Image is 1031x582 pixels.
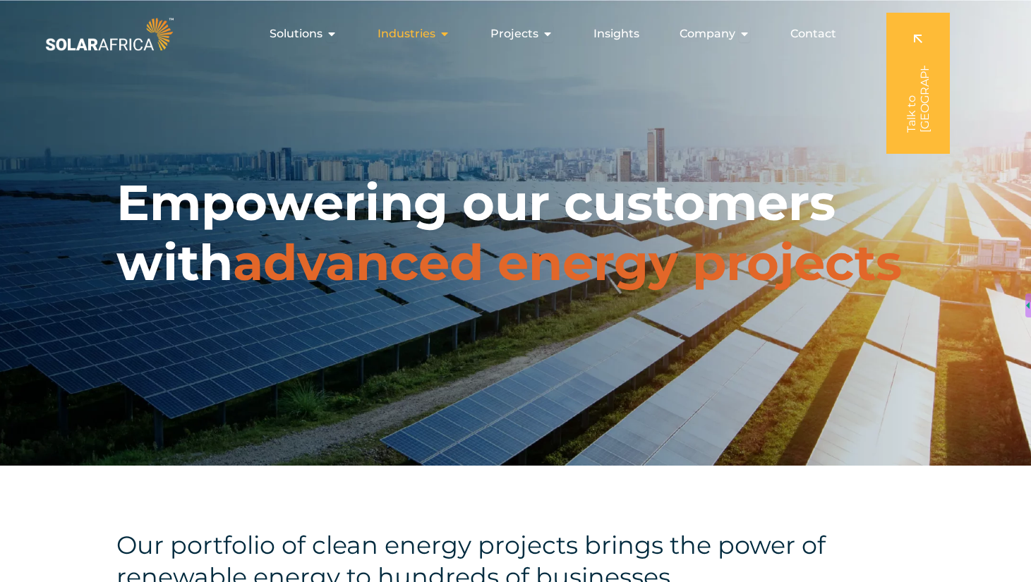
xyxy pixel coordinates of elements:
span: Projects [490,25,538,42]
nav: Menu [176,20,848,48]
span: Solutions [270,25,322,42]
a: Insights [593,25,639,42]
span: advanced energy projects [233,232,902,293]
div: Menu Toggle [176,20,848,48]
a: Contact [790,25,836,42]
span: Company [680,25,735,42]
h1: Empowering our customers with [116,173,915,293]
span: Industries [378,25,435,42]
